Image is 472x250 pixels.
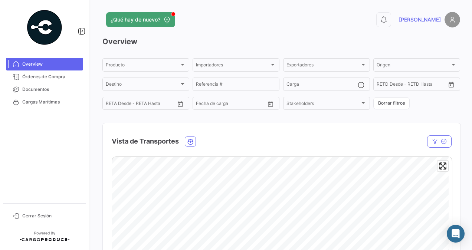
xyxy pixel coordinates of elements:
[22,99,80,105] span: Cargas Marítimas
[437,161,448,171] button: Enter fullscreen
[106,63,179,69] span: Producto
[6,58,83,70] a: Overview
[196,63,269,69] span: Importadores
[22,86,80,93] span: Documentos
[102,36,460,47] h3: Overview
[26,9,63,46] img: powered-by.png
[286,63,360,69] span: Exportadores
[124,102,157,107] input: Hasta
[377,83,390,88] input: Desde
[6,83,83,96] a: Documentos
[106,12,175,27] button: ¿Qué hay de nuevo?
[185,137,196,146] button: Ocean
[175,98,186,109] button: Open calendar
[6,96,83,108] a: Cargas Marítimas
[196,102,209,107] input: Desde
[373,97,410,109] button: Borrar filtros
[447,225,465,243] div: Abrir Intercom Messenger
[399,16,441,23] span: [PERSON_NAME]
[6,70,83,83] a: Órdenes de Compra
[22,213,80,219] span: Cerrar Sesión
[446,79,457,90] button: Open calendar
[445,12,460,27] img: placeholder-user.png
[106,83,179,88] span: Destino
[265,98,276,109] button: Open calendar
[106,102,119,107] input: Desde
[286,102,360,107] span: Stakeholders
[112,136,179,147] h4: Vista de Transportes
[377,63,450,69] span: Origen
[22,73,80,80] span: Órdenes de Compra
[111,16,160,23] span: ¿Qué hay de nuevo?
[214,102,248,107] input: Hasta
[395,83,428,88] input: Hasta
[22,61,80,68] span: Overview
